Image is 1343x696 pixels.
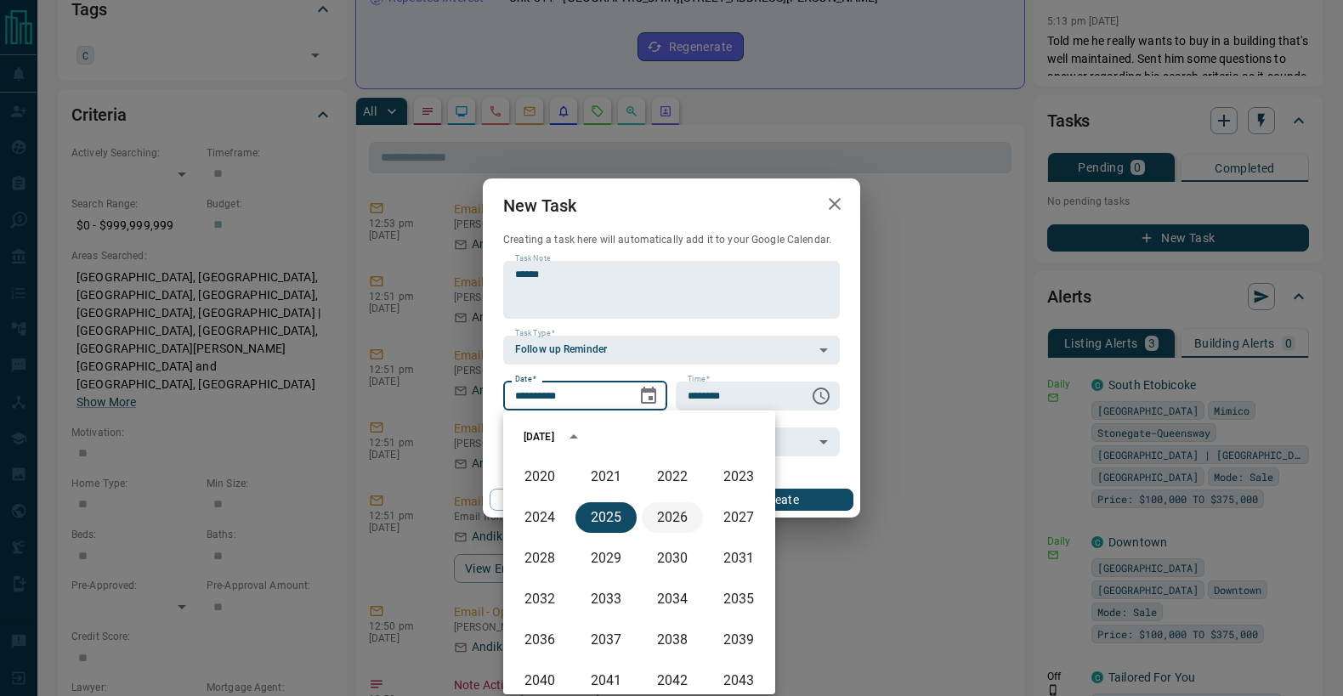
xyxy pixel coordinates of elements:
[632,379,666,413] button: Choose date, selected date is Aug 14, 2025
[642,502,703,533] button: 2026
[509,543,570,574] button: 2028
[575,625,637,655] button: 2037
[575,502,637,533] button: 2025
[708,502,769,533] button: 2027
[708,625,769,655] button: 2039
[515,374,536,385] label: Date
[524,429,554,444] div: [DATE]
[642,584,703,614] button: 2034
[575,543,637,574] button: 2029
[515,253,550,264] label: Task Note
[503,233,840,247] p: Creating a task here will automatically add it to your Google Calendar.
[509,461,570,492] button: 2020
[509,625,570,655] button: 2036
[559,422,588,451] button: year view is open, switch to calendar view
[575,665,637,696] button: 2041
[642,543,703,574] button: 2030
[490,489,635,511] button: Cancel
[642,665,703,696] button: 2042
[708,584,769,614] button: 2035
[708,489,853,511] button: Create
[708,461,769,492] button: 2023
[509,502,570,533] button: 2024
[688,374,710,385] label: Time
[708,543,769,574] button: 2031
[503,336,840,365] div: Follow up Reminder
[642,625,703,655] button: 2038
[483,178,597,233] h2: New Task
[509,665,570,696] button: 2040
[515,328,555,339] label: Task Type
[575,461,637,492] button: 2021
[804,379,838,413] button: Choose time, selected time is 6:00 AM
[575,584,637,614] button: 2033
[708,665,769,696] button: 2043
[509,584,570,614] button: 2032
[642,461,703,492] button: 2022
